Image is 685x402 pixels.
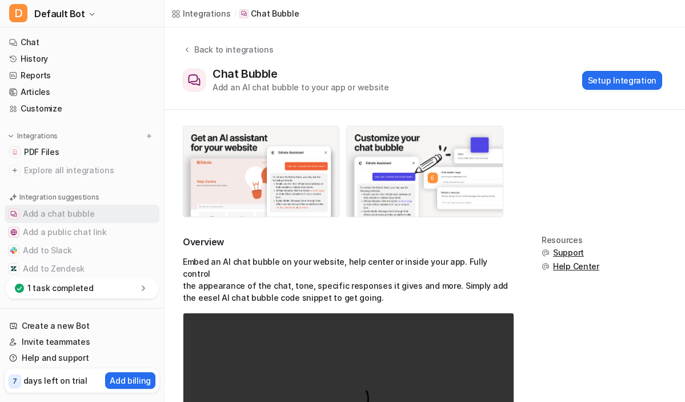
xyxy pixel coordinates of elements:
img: Add a chat bubble [10,210,17,217]
div: Integrations [183,7,231,19]
img: menu_add.svg [145,132,153,140]
img: Add to Slack [10,247,17,254]
p: 1 task completed [27,282,94,294]
img: Add to Zendesk [10,265,17,272]
a: Create a new Bot [5,318,159,334]
a: Invite teammates [5,334,159,350]
p: Integration suggestions [19,192,99,202]
button: Add a chat bubbleAdd a chat bubble [5,205,159,223]
button: Integrations [5,130,61,142]
button: Add to SlackAdd to Slack [5,241,159,260]
img: support.svg [542,262,550,270]
a: Articles [5,84,159,100]
a: Customize [5,101,159,117]
span: Support [553,247,584,258]
p: Add billing [110,375,151,387]
button: Back to integrations [183,43,273,67]
a: Explore all integrations [5,162,159,178]
a: Help and support [5,350,159,366]
p: days left on trial [23,375,87,387]
img: explore all integrations [9,165,21,176]
span: Help Center [553,261,599,272]
span: Default Bot [34,6,85,22]
a: Reports [5,67,159,83]
button: Add to ZendeskAdd to Zendesk [5,260,159,278]
a: History [5,51,159,67]
span: PDF Files [24,146,59,158]
p: Integrations [17,132,58,141]
span: D [9,4,27,22]
div: Resources [542,236,599,245]
button: Support [542,247,599,258]
div: Chat Bubble [213,67,282,81]
a: Integrations [171,7,231,19]
a: PDF FilesPDF Files [5,144,159,160]
h2: Overview [183,236,514,249]
img: PDF Files [11,149,18,156]
p: 7 [13,376,17,387]
div: Back to integrations [191,43,273,55]
button: Help Center [542,261,599,272]
img: Add a public chat link [10,229,17,236]
span: / [234,9,237,19]
a: Chat Bubble [239,8,299,19]
img: expand menu [7,132,15,140]
a: Chat [5,34,159,50]
button: Setup Integration [582,71,662,90]
span: Explore all integrations [24,161,155,180]
img: support.svg [542,249,550,257]
button: Add billing [105,372,155,389]
button: Add a public chat linkAdd a public chat link [5,223,159,241]
p: Chat Bubble [251,8,299,19]
div: Add an AI chat bubble to your app or website [213,81,389,93]
p: Embed an AI chat bubble on your website, help center or inside your app. Fully control the appear... [183,256,514,304]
